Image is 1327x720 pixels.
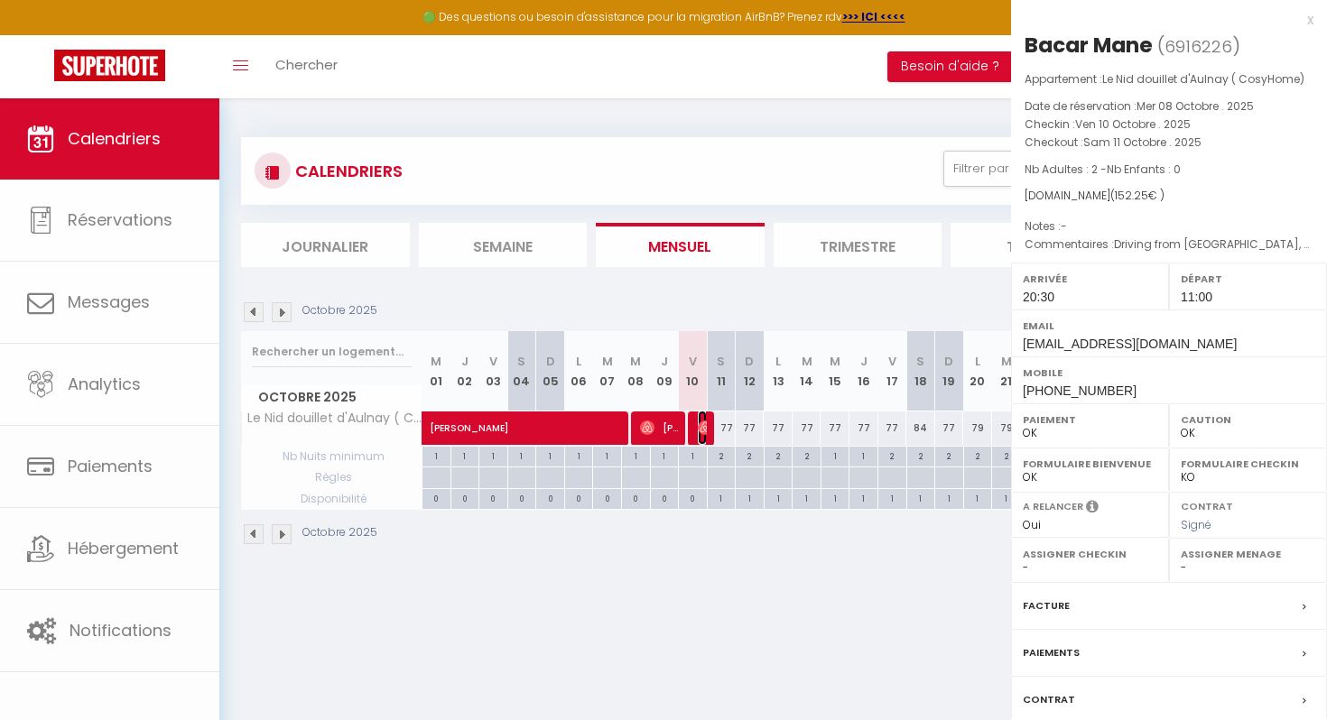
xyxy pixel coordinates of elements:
[1023,411,1157,429] label: Paiement
[1107,162,1181,177] span: Nb Enfants : 0
[1023,364,1315,382] label: Mobile
[1181,455,1315,473] label: Formulaire Checkin
[1025,115,1313,134] p: Checkin :
[1181,270,1315,288] label: Départ
[1011,9,1313,31] div: x
[1025,134,1313,152] p: Checkout :
[1181,517,1211,532] span: Signé
[1023,383,1137,398] span: [PHONE_NUMBER]
[1023,643,1080,662] label: Paiements
[1023,596,1070,615] label: Facture
[1025,235,1313,254] p: Commentaires :
[1157,33,1240,59] span: ( )
[1025,162,1181,177] span: Nb Adultes : 2 -
[1110,188,1165,203] span: ( € )
[1061,218,1067,234] span: -
[1025,70,1313,88] p: Appartement :
[1086,499,1099,519] i: Sélectionner OUI si vous souhaiter envoyer les séquences de messages post-checkout
[1137,98,1254,114] span: Mer 08 Octobre . 2025
[1025,217,1313,235] p: Notes :
[1102,71,1304,87] span: Le Nid douillet d'Aulnay ( CosyHome)
[1023,270,1157,288] label: Arrivée
[1023,545,1157,563] label: Assigner Checkin
[1025,97,1313,115] p: Date de réservation :
[1115,188,1148,203] span: 152.25
[1165,35,1232,58] span: 6916226
[1083,134,1202,150] span: Sam 11 Octobre . 2025
[1181,499,1233,511] label: Contrat
[1025,188,1313,205] div: [DOMAIN_NAME]
[1181,411,1315,429] label: Caution
[1025,31,1153,60] div: Bacar Mane
[1075,116,1191,132] span: Ven 10 Octobre . 2025
[1023,337,1237,351] span: [EMAIL_ADDRESS][DOMAIN_NAME]
[1023,499,1083,514] label: A relancer
[1181,545,1315,563] label: Assigner Menage
[1023,690,1075,709] label: Contrat
[1023,455,1157,473] label: Formulaire Bienvenue
[1181,290,1212,304] span: 11:00
[1023,290,1054,304] span: 20:30
[1023,317,1315,335] label: Email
